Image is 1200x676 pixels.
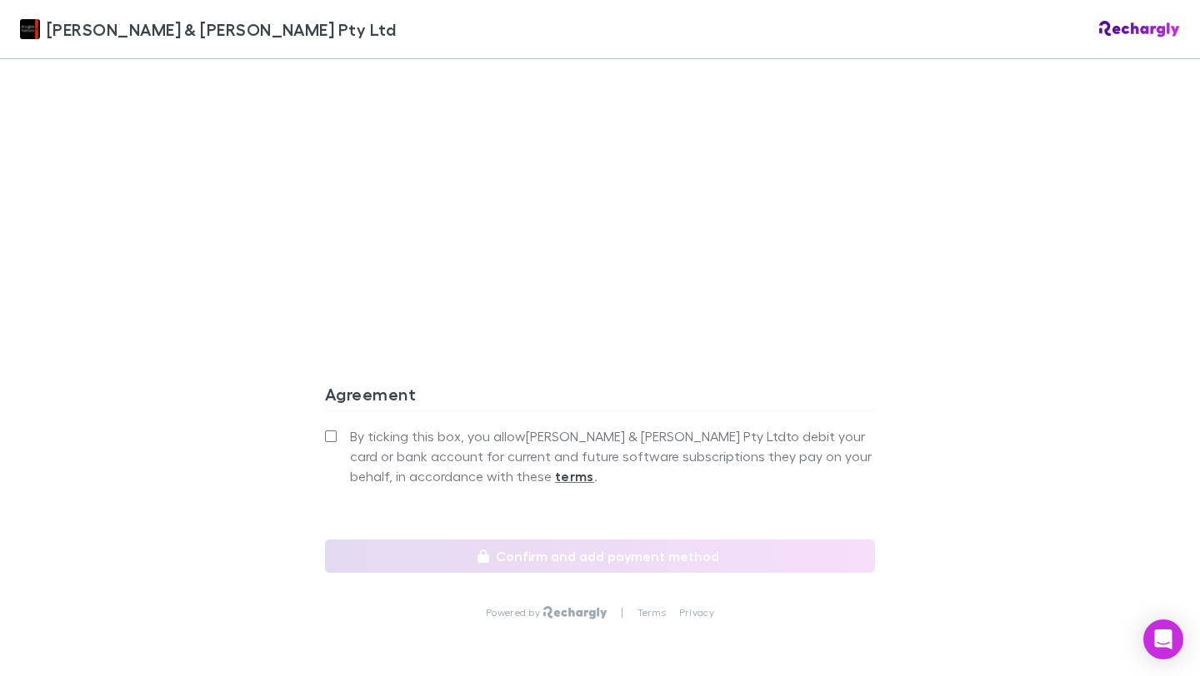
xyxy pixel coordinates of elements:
a: Privacy [679,606,714,619]
img: Rechargly Logo [1099,21,1180,37]
div: Open Intercom Messenger [1143,619,1183,659]
p: Powered by [486,606,543,619]
img: Rechargly Logo [543,606,607,619]
img: Douglas & Harrison Pty Ltd's Logo [20,19,40,39]
a: Terms [637,606,666,619]
strong: terms [555,468,594,485]
h3: Agreement [325,384,875,410]
span: [PERSON_NAME] & [PERSON_NAME] Pty Ltd [47,17,396,42]
button: Confirm and add payment method [325,539,875,573]
span: By ticking this box, you allow [PERSON_NAME] & [PERSON_NAME] Pty Ltd to debit your card or bank a... [350,426,875,486]
p: | [621,606,623,619]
